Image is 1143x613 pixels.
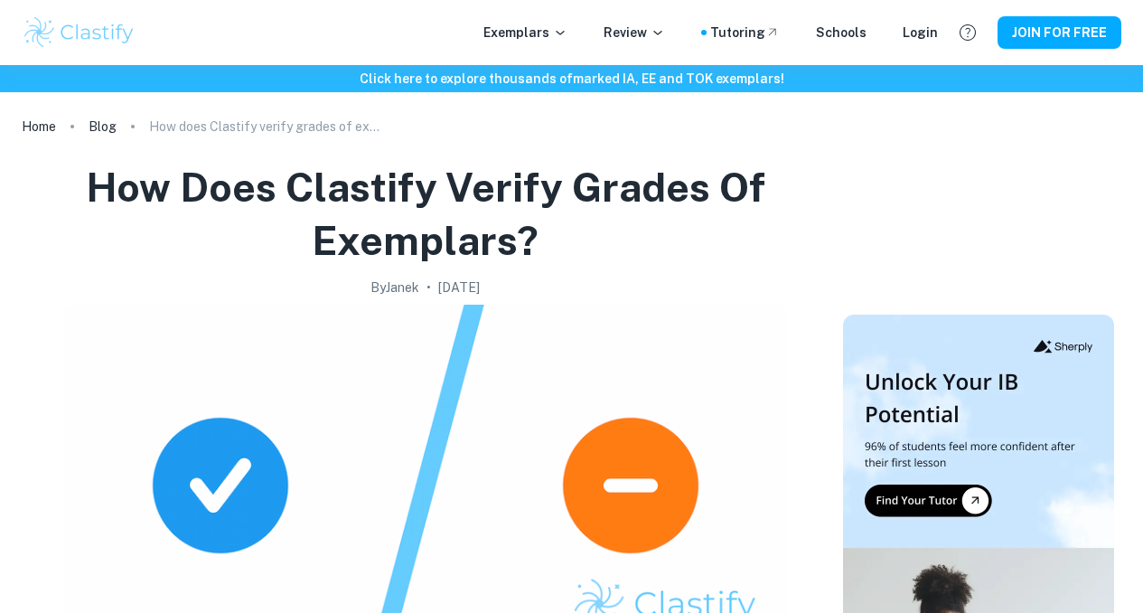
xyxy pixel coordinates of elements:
[816,23,867,42] a: Schools
[89,114,117,139] a: Blog
[998,16,1121,49] button: JOIN FOR FREE
[4,69,1139,89] h6: Click here to explore thousands of marked IA, EE and TOK exemplars !
[370,278,419,297] h2: By Janek
[903,23,938,42] a: Login
[426,278,431,297] p: •
[22,114,56,139] a: Home
[22,14,136,51] img: Clastify logo
[438,278,480,297] h2: [DATE]
[604,23,665,42] p: Review
[29,161,821,267] h1: How does Clastify verify grades of exemplars?
[710,23,780,42] a: Tutoring
[149,117,384,137] p: How does Clastify verify grades of exemplars?
[483,23,567,42] p: Exemplars
[952,17,983,48] button: Help and Feedback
